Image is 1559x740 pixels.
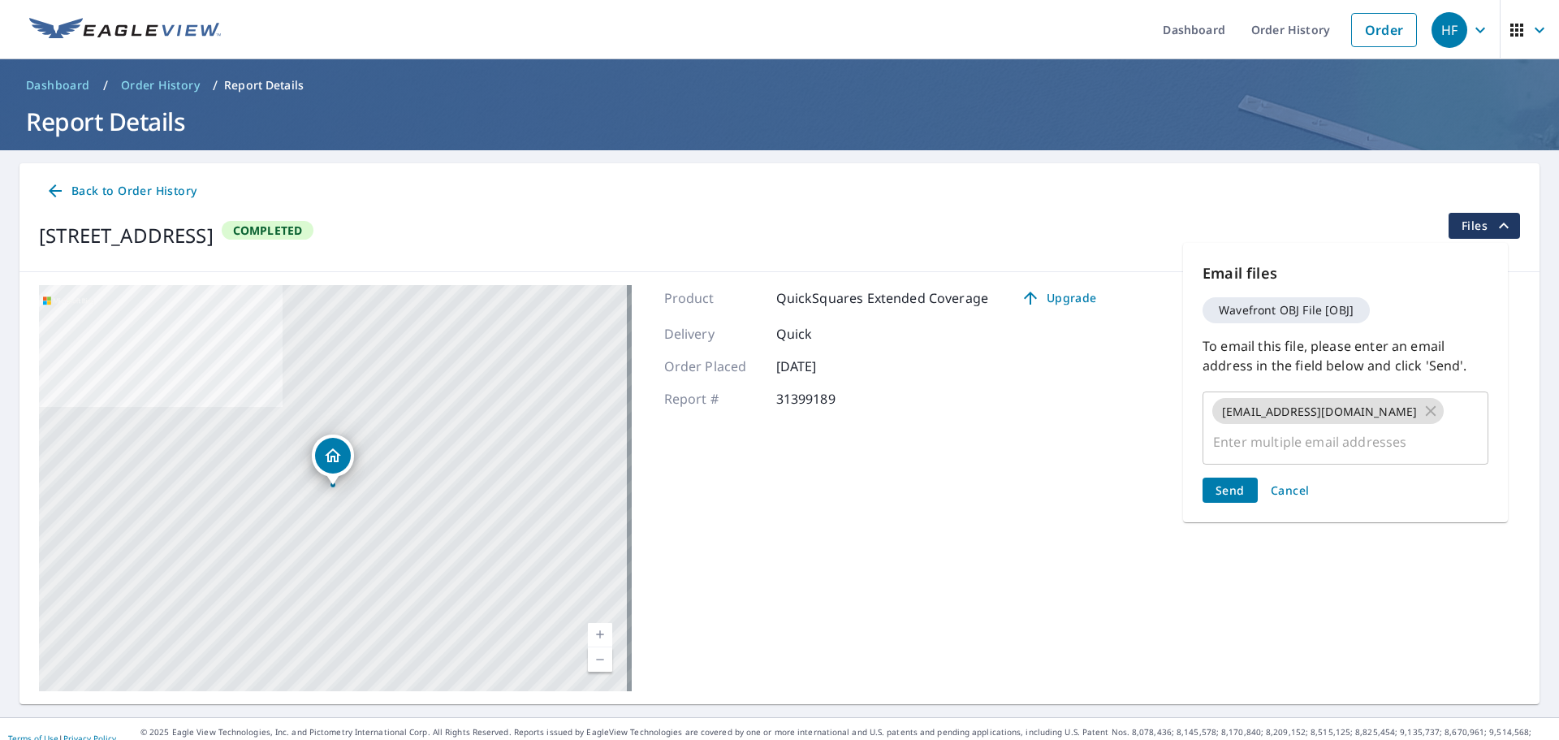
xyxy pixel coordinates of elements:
[312,435,354,485] div: Dropped pin, building 1, Residential property, 2402 Sabra Ct Kissimmee, FL 34744-2784
[1210,426,1457,457] input: Enter multiple email addresses
[1216,483,1245,498] span: Send
[588,623,612,647] a: Current Level 17, Zoom In
[776,389,874,409] p: 31399189
[1212,404,1427,419] span: [EMAIL_ADDRESS][DOMAIN_NAME]
[26,77,90,93] span: Dashboard
[19,105,1540,138] h1: Report Details
[213,76,218,95] li: /
[1017,288,1099,308] span: Upgrade
[19,72,97,98] a: Dashboard
[19,72,1540,98] nav: breadcrumb
[1212,398,1444,424] div: [EMAIL_ADDRESS][DOMAIN_NAME]
[39,176,203,206] a: Back to Order History
[45,181,196,201] span: Back to Order History
[39,221,214,250] div: [STREET_ADDRESS]
[1271,483,1310,498] span: Cancel
[29,18,221,42] img: EV Logo
[103,76,108,95] li: /
[664,288,762,308] p: Product
[776,324,874,344] p: Quick
[1209,305,1363,316] span: Wavefront OBJ File [OBJ]
[1203,336,1488,375] p: To email this file, please enter an email address in the field below and click 'Send'.
[224,77,304,93] p: Report Details
[1203,478,1258,503] button: Send
[664,389,762,409] p: Report #
[1462,216,1514,236] span: Files
[1008,285,1109,311] a: Upgrade
[1351,13,1417,47] a: Order
[664,357,762,376] p: Order Placed
[1203,262,1488,284] p: Email files
[588,647,612,672] a: Current Level 17, Zoom Out
[223,223,313,238] span: Completed
[114,72,206,98] a: Order History
[776,288,989,308] p: QuickSquares Extended Coverage
[1432,12,1467,48] div: HF
[1264,478,1316,503] button: Cancel
[1448,213,1520,239] button: filesDropdownBtn-31399189
[664,324,762,344] p: Delivery
[776,357,874,376] p: [DATE]
[121,77,200,93] span: Order History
